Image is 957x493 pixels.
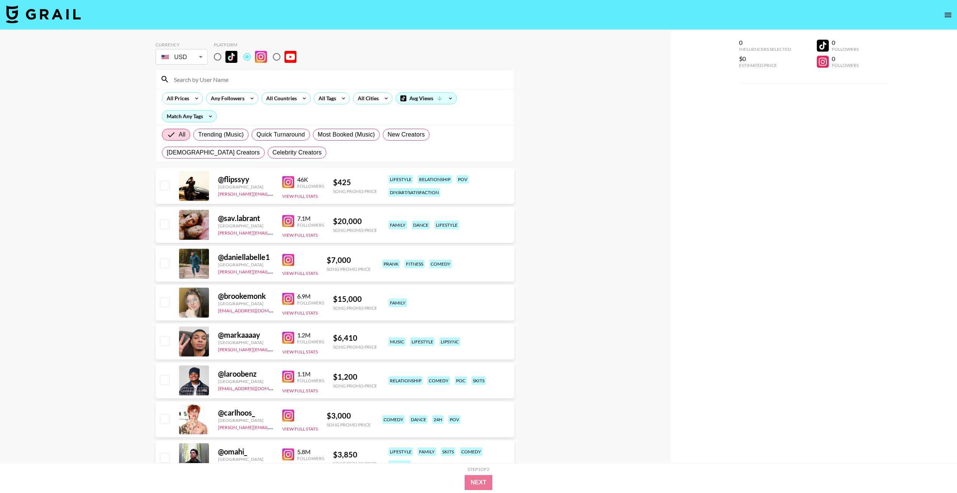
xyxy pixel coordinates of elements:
[327,411,371,420] div: $ 3,000
[412,221,430,229] div: dance
[404,260,425,268] div: fitness
[218,408,273,417] div: @ carlhoos_
[418,175,452,184] div: relationship
[218,369,273,379] div: @ laroobenz
[282,448,294,460] img: Instagram
[465,475,493,490] button: Next
[297,456,324,461] div: Followers
[739,46,791,52] div: Influencers Selected
[314,93,338,104] div: All Tags
[388,175,413,184] div: lifestyle
[333,383,377,389] div: Song Promo Price
[218,175,273,184] div: @ flipssyy
[218,330,273,340] div: @ markaaaay
[920,456,948,484] iframe: Drift Widget Chat Controller
[218,291,273,301] div: @ brookemonk
[297,176,324,183] div: 46K
[353,93,380,104] div: All Cities
[471,376,486,385] div: skits
[167,148,260,157] span: [DEMOGRAPHIC_DATA] Creators
[327,422,371,428] div: Song Promo Price
[832,55,859,62] div: 0
[179,130,185,139] span: All
[218,340,273,345] div: [GEOGRAPHIC_DATA]
[218,447,273,456] div: @ omahi_
[297,331,324,339] div: 1.2M
[333,333,377,343] div: $ 6,410
[282,410,294,422] img: Instagram
[282,193,318,199] button: View Full Stats
[282,426,318,432] button: View Full Stats
[297,370,324,378] div: 1.1M
[218,345,329,352] a: [PERSON_NAME][EMAIL_ADDRESS][DOMAIN_NAME]
[448,415,461,424] div: pov
[255,51,267,63] img: Instagram
[432,415,444,424] div: 24h
[218,262,273,267] div: [GEOGRAPHIC_DATA]
[297,215,324,222] div: 7.1M
[218,214,273,223] div: @ sav.labrant
[333,450,377,459] div: $ 3,850
[297,339,324,345] div: Followers
[739,55,791,62] div: $0
[739,62,791,68] div: Estimated Price
[218,252,273,262] div: @ daniellabelle1
[6,5,81,23] img: Grail Talent
[297,293,324,300] div: 6.9M
[739,39,791,46] div: 0
[441,447,455,456] div: skits
[388,221,407,229] div: family
[214,42,302,48] div: Platform
[418,447,436,456] div: family
[218,456,273,462] div: [GEOGRAPHIC_DATA]
[388,447,413,456] div: lifestyle
[218,384,293,391] a: [EMAIL_ADDRESS][DOMAIN_NAME]
[427,376,450,385] div: comedy
[225,51,237,63] img: TikTok
[382,260,400,268] div: prank
[282,349,318,355] button: View Full Stats
[297,222,324,228] div: Followers
[468,466,489,472] div: Step 1 of 2
[327,266,371,272] div: Song Promo Price
[297,448,324,456] div: 5.8M
[282,232,318,238] button: View Full Stats
[198,130,244,139] span: Trending (Music)
[832,62,859,68] div: Followers
[832,39,859,46] div: 0
[409,415,428,424] div: dance
[297,183,324,189] div: Followers
[434,221,459,229] div: lifestyle
[169,73,510,85] input: Search by User Name
[439,337,460,346] div: lipsync
[297,300,324,306] div: Followers
[388,298,407,307] div: family
[218,223,273,229] div: [GEOGRAPHIC_DATA]
[455,376,467,385] div: poc
[382,415,405,424] div: comedy
[456,175,469,184] div: pov
[388,188,440,197] div: diy/art/satisfaction
[333,372,377,382] div: $ 1,200
[282,270,318,276] button: View Full Stats
[282,215,294,227] img: Instagram
[218,229,329,236] a: [PERSON_NAME][EMAIL_ADDRESS][DOMAIN_NAME]
[282,310,318,316] button: View Full Stats
[218,184,273,190] div: [GEOGRAPHIC_DATA]
[282,293,294,305] img: Instagram
[429,260,452,268] div: comedy
[218,379,273,384] div: [GEOGRAPHIC_DATA]
[218,417,273,423] div: [GEOGRAPHIC_DATA]
[388,337,406,346] div: music
[333,294,377,304] div: $ 15,000
[333,461,377,466] div: Song Promo Price
[388,460,411,469] div: fashion
[206,93,246,104] div: Any Followers
[284,51,296,63] img: YouTube
[218,190,329,197] a: [PERSON_NAME][EMAIL_ADDRESS][DOMAIN_NAME]
[396,93,456,104] div: Avg Views
[941,7,956,22] button: open drawer
[282,371,294,383] img: Instagram
[333,217,377,226] div: $ 20,000
[318,130,375,139] span: Most Booked (Music)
